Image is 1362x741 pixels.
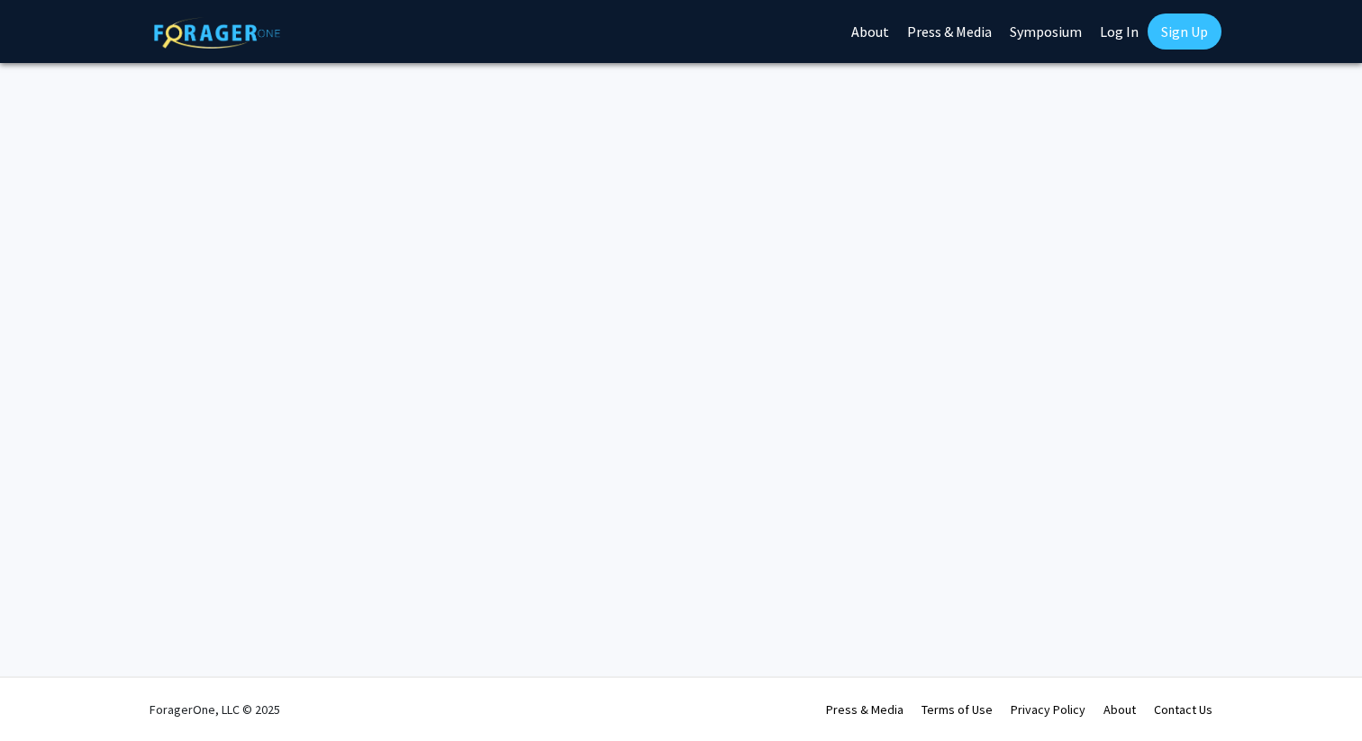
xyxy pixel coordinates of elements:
a: Privacy Policy [1011,701,1085,718]
a: About [1103,701,1136,718]
a: Contact Us [1154,701,1212,718]
a: Press & Media [826,701,903,718]
a: Sign Up [1148,14,1221,50]
a: Terms of Use [922,701,993,718]
div: ForagerOne, LLC © 2025 [150,678,280,741]
img: ForagerOne Logo [154,17,280,49]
